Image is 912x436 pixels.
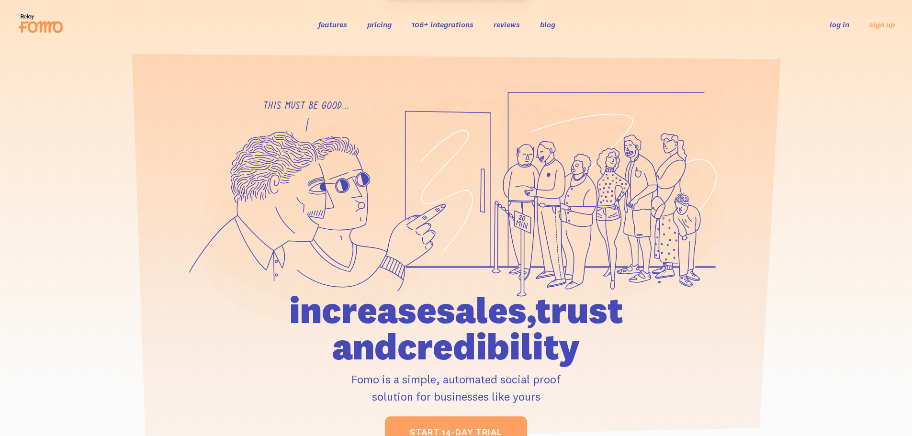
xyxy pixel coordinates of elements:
a: 106+ integrations [412,20,473,29]
a: reviews [494,20,520,29]
a: log in [830,20,849,29]
a: sign up [869,20,895,30]
h1: increase sales, trust and credibility [235,292,678,365]
a: features [318,20,347,29]
p: Fomo is a simple, automated social proof solution for businesses like yours [235,370,678,405]
a: pricing [367,20,392,29]
a: blog [540,20,555,29]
